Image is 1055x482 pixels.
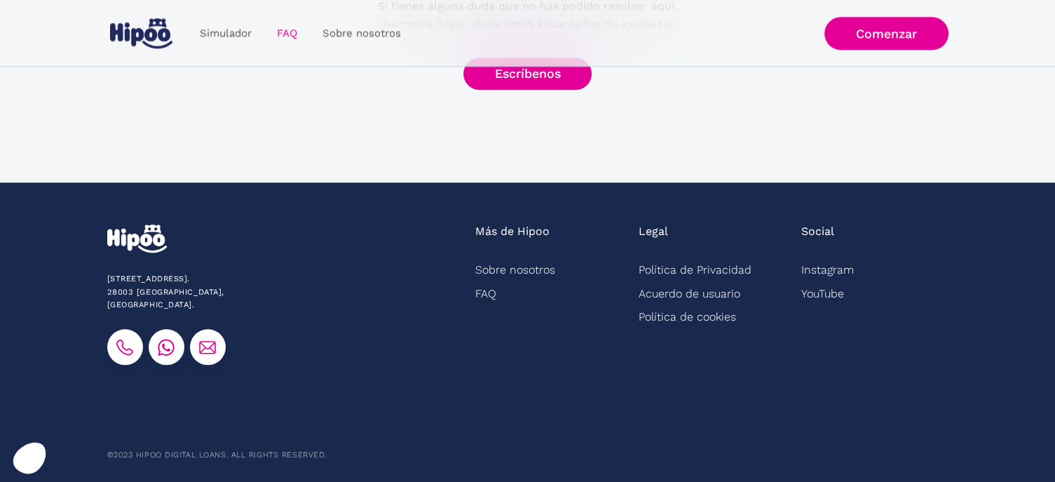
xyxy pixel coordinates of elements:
a: Sobre nosotros [475,258,555,281]
div: Legal [639,225,668,239]
div: [STREET_ADDRESS]. 28003 [GEOGRAPHIC_DATA], [GEOGRAPHIC_DATA]. [107,273,311,312]
a: Sobre nosotros [310,20,414,47]
div: Social [801,225,834,239]
a: Política de Privacidad [639,258,751,281]
div: Más de Hipoo [475,225,550,239]
a: Acuerdo de usuario [639,282,740,305]
a: FAQ [264,20,310,47]
a: Instagram [801,258,854,281]
div: ©2023 Hipoo Digital Loans. All rights reserved. [107,449,327,462]
a: Política de cookies [639,305,736,328]
a: FAQ [475,282,496,305]
a: Escríbenos [463,58,592,91]
a: YouTube [801,282,844,305]
a: Simulador [187,20,264,47]
a: home [107,13,176,54]
a: Comenzar [824,17,948,50]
